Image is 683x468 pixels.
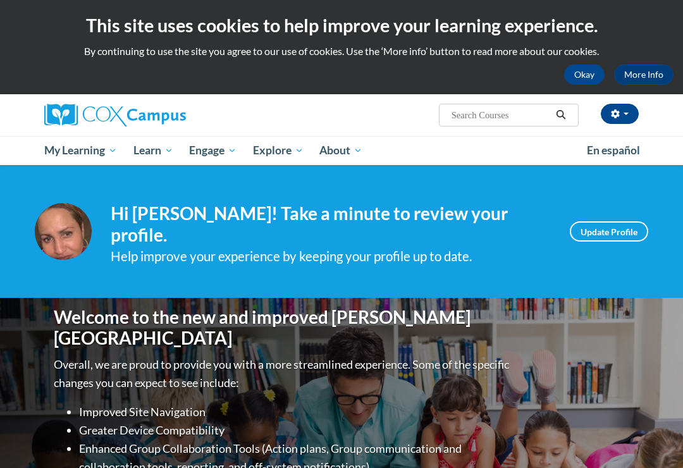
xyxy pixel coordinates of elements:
[632,417,673,458] iframe: Button to launch messaging window
[9,13,674,38] h2: This site uses cookies to help improve your learning experience.
[54,355,512,392] p: Overall, we are proud to provide you with a more streamlined experience. Some of the specific cha...
[312,136,371,165] a: About
[181,136,245,165] a: Engage
[189,143,237,158] span: Engage
[44,143,117,158] span: My Learning
[36,136,125,165] a: My Learning
[551,108,570,123] button: Search
[587,144,640,157] span: En español
[44,104,230,126] a: Cox Campus
[253,143,304,158] span: Explore
[79,421,512,440] li: Greater Device Compatibility
[9,44,674,58] p: By continuing to use the site you agree to our use of cookies. Use the ‘More info’ button to read...
[111,246,551,267] div: Help improve your experience by keeping your profile up to date.
[319,143,362,158] span: About
[125,136,182,165] a: Learn
[54,307,512,349] h1: Welcome to the new and improved [PERSON_NAME][GEOGRAPHIC_DATA]
[570,221,648,242] a: Update Profile
[111,203,551,245] h4: Hi [PERSON_NAME]! Take a minute to review your profile.
[44,104,186,126] img: Cox Campus
[133,143,173,158] span: Learn
[564,65,605,85] button: Okay
[450,108,551,123] input: Search Courses
[614,65,674,85] a: More Info
[35,203,92,260] img: Profile Image
[579,137,648,164] a: En español
[601,104,639,124] button: Account Settings
[35,136,648,165] div: Main menu
[79,403,512,421] li: Improved Site Navigation
[245,136,312,165] a: Explore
